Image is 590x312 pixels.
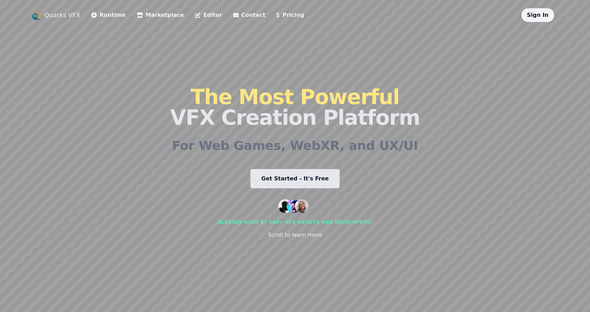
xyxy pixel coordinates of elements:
a: Sign In [527,12,549,18]
a: Marketplace [137,11,184,19]
img: customer 1 [278,199,292,213]
a: Contact [233,11,266,19]
a: Pricing [276,11,304,19]
a: Quarks VFX [44,10,81,20]
span: The Most Powerful [190,85,399,109]
img: customer 3 [295,199,309,213]
a: Runtime [91,11,126,19]
a: Editor [195,11,222,19]
a: Get Started - It's Free [250,169,340,188]
img: customer 2 [287,199,300,213]
div: Already used by 500+ vfx artists and developers! [218,219,372,225]
h1: VFX Creation Platform [170,87,420,128]
div: Scroll to learn more [268,231,322,239]
h2: For Web Games, WebXR, and UX/UI [172,139,418,153]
